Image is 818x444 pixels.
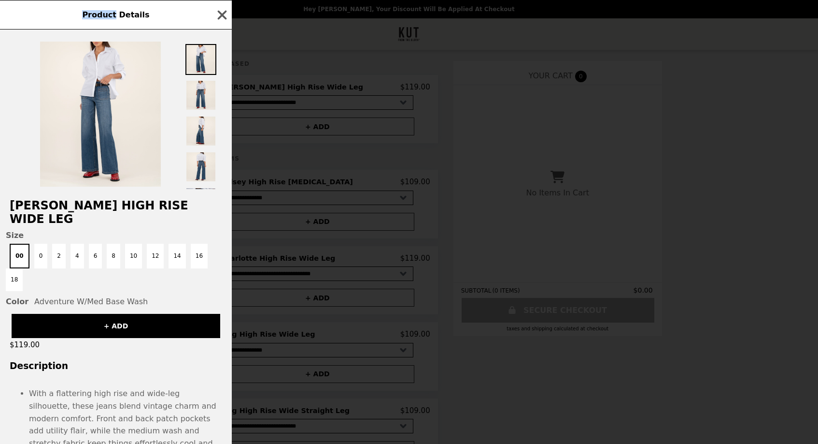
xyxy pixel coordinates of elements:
[10,244,29,268] button: 00
[12,314,220,338] button: + ADD
[6,268,23,291] button: 18
[89,244,102,268] button: 6
[71,244,84,268] button: 4
[169,244,185,268] button: 14
[185,151,216,182] img: Thumbnail 4
[82,10,149,19] span: Product Details
[185,80,216,111] img: Thumbnail 2
[40,42,161,187] img: 00 / Adventure W/Med Base Wash
[6,297,226,306] div: Adventure W/Med Base Wash
[52,244,66,268] button: 2
[125,244,142,268] button: 10
[107,244,120,268] button: 8
[185,44,216,75] img: Thumbnail 1
[185,116,216,147] img: Thumbnail 3
[34,244,48,268] button: 0
[147,244,164,268] button: 12
[191,244,208,268] button: 16
[6,231,226,240] span: Size
[185,187,216,218] img: Thumbnail 5
[6,297,28,306] span: Color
